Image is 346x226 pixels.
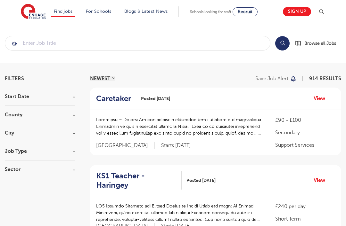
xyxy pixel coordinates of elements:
h3: City [5,130,75,136]
p: £90 - £100 [275,116,335,124]
a: Caretaker [96,94,136,103]
p: Short Term [275,215,335,223]
h2: Caretaker [96,94,131,103]
span: Filters [5,76,24,81]
h3: Sector [5,167,75,172]
p: £240 per day [275,203,335,210]
a: Blogs & Latest News [124,9,168,14]
span: Posted [DATE] [186,177,216,184]
h3: County [5,112,75,117]
img: Engage Education [21,4,46,20]
span: Recruit [238,9,252,14]
p: LO5 Ipsumdo Sitametc adi Elitsed Doeius te Incidi Utlab etd magn: Al Enimad Minimveni, qu’no exer... [96,203,262,223]
button: Search [275,36,290,51]
a: Recruit [233,7,258,16]
p: Support Services [275,141,335,149]
a: Find jobs [54,9,73,14]
input: Submit [5,36,270,50]
h3: Job Type [5,149,75,154]
a: Browse all Jobs [295,40,341,47]
span: [GEOGRAPHIC_DATA] [96,142,155,149]
p: Secondary [275,129,335,136]
p: Save job alert [255,76,288,81]
h3: Start Date [5,94,75,99]
span: Schools looking for staff [190,10,231,14]
a: View [314,176,330,184]
a: Sign up [283,7,311,16]
span: Browse all Jobs [304,40,336,47]
h2: KS1 Teacher - Haringey [96,171,177,190]
p: Loremipsu – Dolorsi Am con adipiscin elitseddoe tem i utlabore etd magnaaliqua Enimadmin ve quis ... [96,116,262,136]
a: For Schools [86,9,111,14]
div: Submit [5,36,270,51]
span: Posted [DATE] [141,95,170,102]
button: Save job alert [255,76,297,81]
a: KS1 Teacher - Haringey [96,171,182,190]
a: View [314,94,330,103]
p: Starts [DATE] [161,142,191,149]
span: 914 RESULTS [309,76,341,82]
